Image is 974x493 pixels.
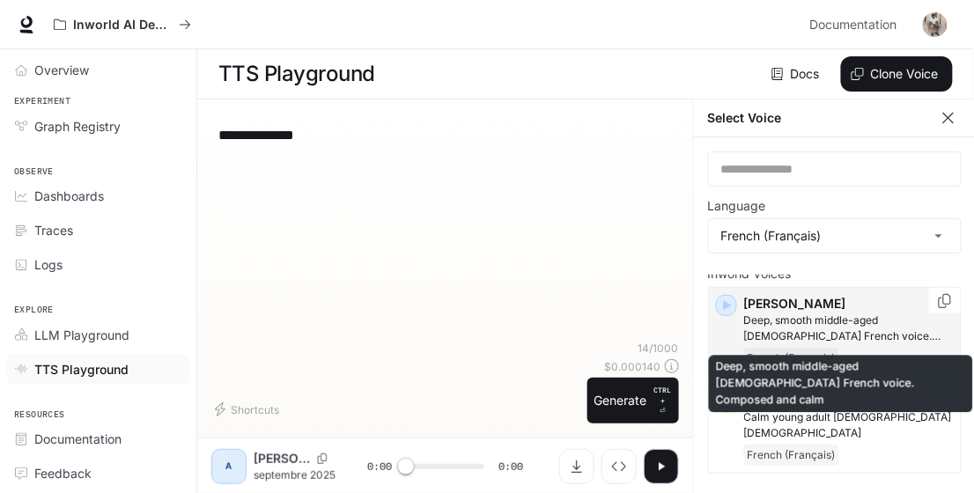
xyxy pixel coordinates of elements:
[810,14,897,36] span: Documentation
[803,7,911,42] a: Documentation
[918,7,953,42] button: User avatar
[654,385,672,406] p: CTRL +
[923,12,948,37] img: User avatar
[7,423,189,454] a: Documentation
[34,326,129,344] span: LLM Playground
[587,378,679,423] button: GenerateCTRL +⏎
[7,180,189,211] a: Dashboards
[654,385,672,416] p: ⏎
[7,354,189,385] a: TTS Playground
[709,219,961,253] div: French (Français)
[744,295,954,313] p: [PERSON_NAME]
[34,117,121,136] span: Graph Registry
[7,458,189,489] a: Feedback
[7,111,189,142] a: Graph Registry
[310,453,335,464] button: Copy Voice ID
[936,294,954,308] button: Copy Voice ID
[46,7,199,42] button: All workspaces
[7,55,189,85] a: Overview
[34,61,89,79] span: Overview
[708,200,766,212] p: Language
[7,249,189,280] a: Logs
[709,356,973,413] div: Deep, smooth middle-aged [DEMOGRAPHIC_DATA] French voice. Composed and calm
[768,56,827,92] a: Docs
[34,187,104,205] span: Dashboards
[211,395,286,423] button: Shortcuts
[34,430,122,448] span: Documentation
[744,409,954,441] p: Calm young adult French male
[559,449,594,484] button: Download audio
[34,221,73,239] span: Traces
[744,445,839,466] span: French (Français)
[254,467,338,482] p: septembre 2025
[744,313,954,344] p: Deep, smooth middle-aged male French voice. Composed and calm
[708,268,962,280] p: Inworld Voices
[218,56,375,92] h1: TTS Playground
[7,215,189,246] a: Traces
[367,458,392,475] span: 0:00
[215,453,243,481] div: A
[841,56,953,92] button: Clone Voice
[34,464,92,482] span: Feedback
[254,450,310,467] p: [PERSON_NAME]
[34,360,129,379] span: TTS Playground
[601,449,637,484] button: Inspect
[498,458,523,475] span: 0:00
[34,255,63,274] span: Logs
[73,18,172,33] p: Inworld AI Demos
[7,320,189,350] a: LLM Playground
